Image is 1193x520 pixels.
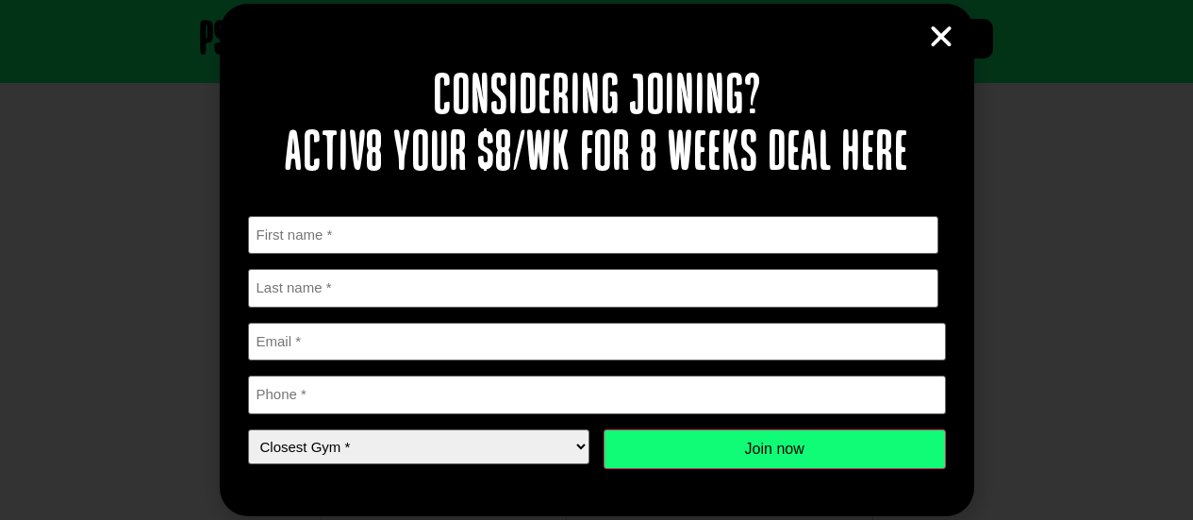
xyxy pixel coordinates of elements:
[927,23,955,51] a: Close
[248,70,946,183] h2: Considering joining? Activ8 your $8/wk for 8 weeks deal here
[248,323,946,361] input: Email *
[604,429,946,469] input: Join now
[248,216,939,255] input: First name *
[248,269,939,308] input: Last name *
[248,376,946,414] input: Phone *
